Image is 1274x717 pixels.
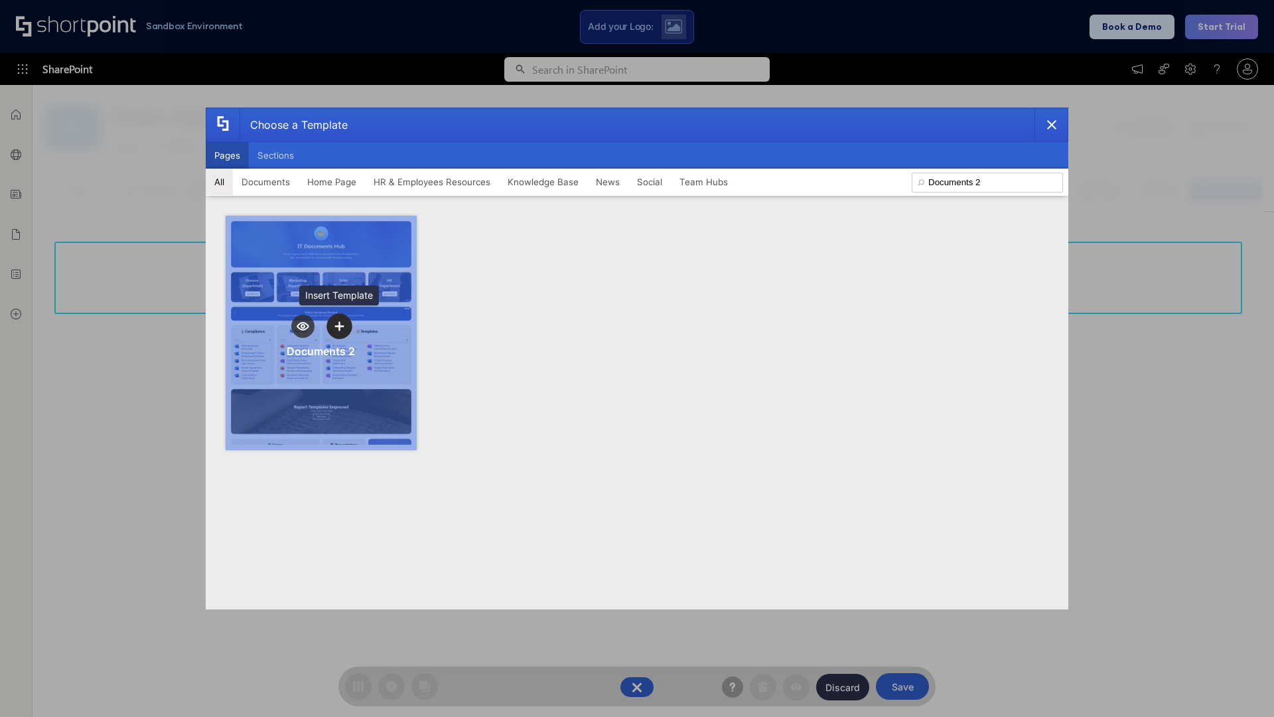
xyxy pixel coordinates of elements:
[299,169,365,195] button: Home Page
[628,169,671,195] button: Social
[233,169,299,195] button: Documents
[499,169,587,195] button: Knowledge Base
[287,345,355,358] div: Documents 2
[206,142,249,169] button: Pages
[206,108,1068,609] div: template selector
[671,169,737,195] button: Team Hubs
[365,169,499,195] button: HR & Employees Resources
[206,169,233,195] button: All
[587,169,628,195] button: News
[1208,653,1274,717] iframe: Chat Widget
[912,173,1063,193] input: Search
[240,108,348,141] div: Choose a Template
[249,142,303,169] button: Sections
